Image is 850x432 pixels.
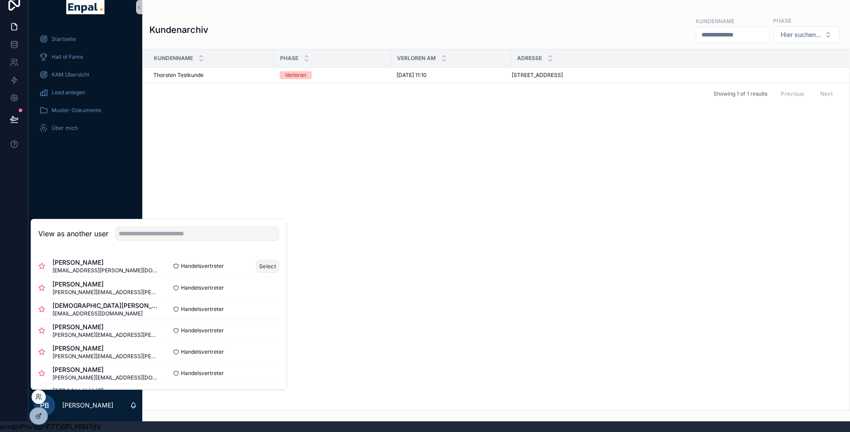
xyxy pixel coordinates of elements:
[34,120,137,136] a: Über mich
[34,85,137,101] a: Lead anlegen
[38,228,108,239] h2: View as another user
[181,348,224,355] span: Handelsvertreter
[52,374,159,381] span: [PERSON_NAME][EMAIL_ADDRESS][DOMAIN_NAME]
[52,258,159,267] span: [PERSON_NAME]
[52,125,78,132] span: Über mich
[34,49,137,65] a: Hall of Fame
[52,289,159,296] span: [PERSON_NAME][EMAIL_ADDRESS][PERSON_NAME][DOMAIN_NAME]
[517,55,542,62] span: Adresse
[52,310,159,317] span: [EMAIL_ADDRESS][DOMAIN_NAME]
[154,55,193,62] span: Kundenname
[285,71,306,79] div: Verloren
[62,401,113,410] p: [PERSON_NAME]
[696,17,734,25] label: Kundenname
[512,72,563,79] span: [STREET_ADDRESS]
[52,353,159,360] span: [PERSON_NAME][EMAIL_ADDRESS][PERSON_NAME][DOMAIN_NAME]
[280,71,386,79] a: Verloren
[181,262,224,270] span: Handelsvertreter
[52,267,159,274] span: [EMAIL_ADDRESS][PERSON_NAME][DOMAIN_NAME]
[280,55,298,62] span: Phase
[52,36,76,43] span: Startseite
[773,16,791,24] label: Phase
[52,387,159,396] span: [PERSON_NAME]
[153,72,204,79] span: Thorsten Testkunde
[397,72,506,79] a: [DATE] 11:10
[181,370,224,377] span: Handelsvertreter
[714,90,767,97] span: Showing 1 of 1 results
[52,331,159,339] span: [PERSON_NAME][EMAIL_ADDRESS][PERSON_NAME][DOMAIN_NAME]
[512,72,838,79] a: [STREET_ADDRESS]
[397,55,436,62] span: Verloren Am
[181,327,224,334] span: Handelsvertreter
[28,25,142,148] div: scrollable content
[52,107,101,114] span: Muster-Dokumente
[34,67,137,83] a: KAM Übersicht
[181,306,224,313] span: Handelsvertreter
[153,72,269,79] a: Thorsten Testkunde
[52,89,85,96] span: Lead anlegen
[34,31,137,47] a: Startseite
[52,53,83,61] span: Hall of Fame
[397,72,427,79] span: [DATE] 11:10
[52,71,89,78] span: KAM Übersicht
[52,344,159,353] span: [PERSON_NAME]
[781,30,821,39] span: Hier suchen...
[34,102,137,118] a: Muster-Dokumente
[773,26,839,43] button: Select Button
[181,284,224,291] span: Handelsvertreter
[52,365,159,374] span: [PERSON_NAME]
[52,301,159,310] span: [DEMOGRAPHIC_DATA][PERSON_NAME]
[149,24,208,36] h1: Kundenarchiv
[52,280,159,289] span: [PERSON_NAME]
[52,323,159,331] span: [PERSON_NAME]
[256,260,279,273] button: Select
